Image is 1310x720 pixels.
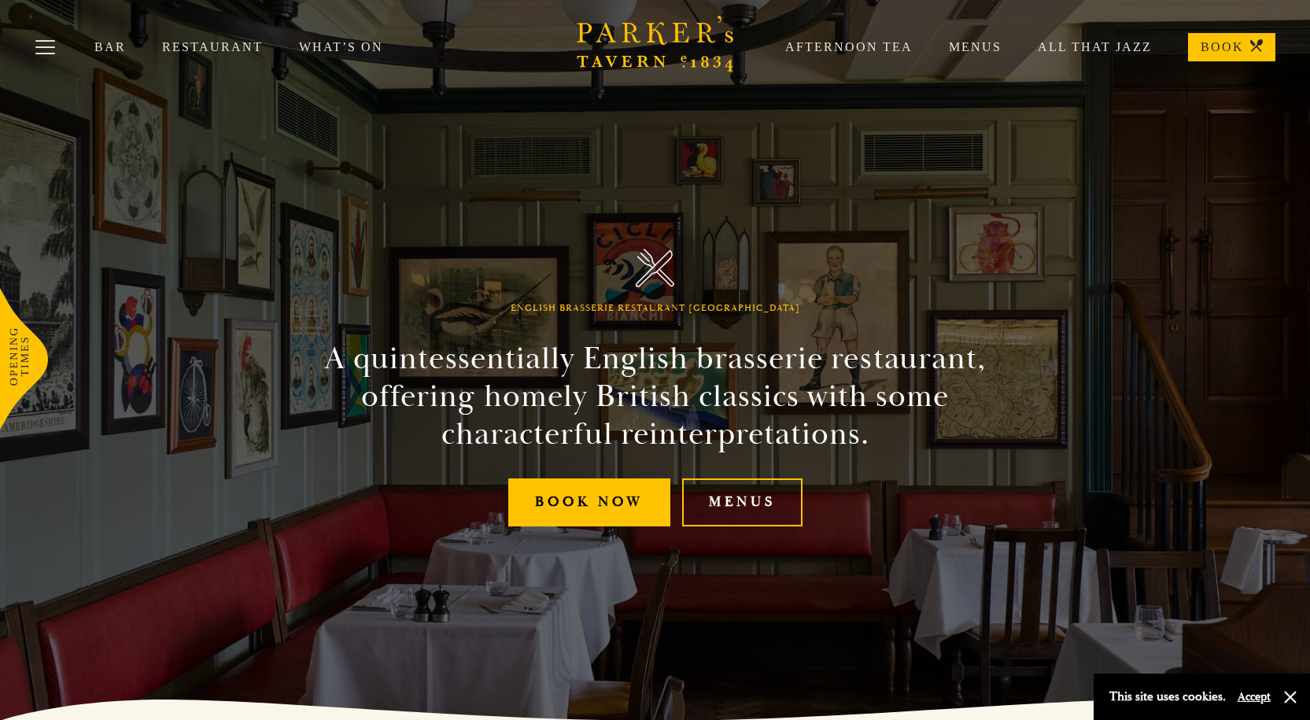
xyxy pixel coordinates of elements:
[1109,685,1226,708] p: This site uses cookies.
[682,478,803,526] a: Menus
[1282,689,1298,705] button: Close and accept
[511,303,800,314] h1: English Brasserie Restaurant [GEOGRAPHIC_DATA]
[1238,689,1271,704] button: Accept
[297,340,1014,453] h2: A quintessentially English brasserie restaurant, offering homely British classics with some chara...
[636,249,674,287] img: Parker's Tavern Brasserie Cambridge
[508,478,670,526] a: Book Now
